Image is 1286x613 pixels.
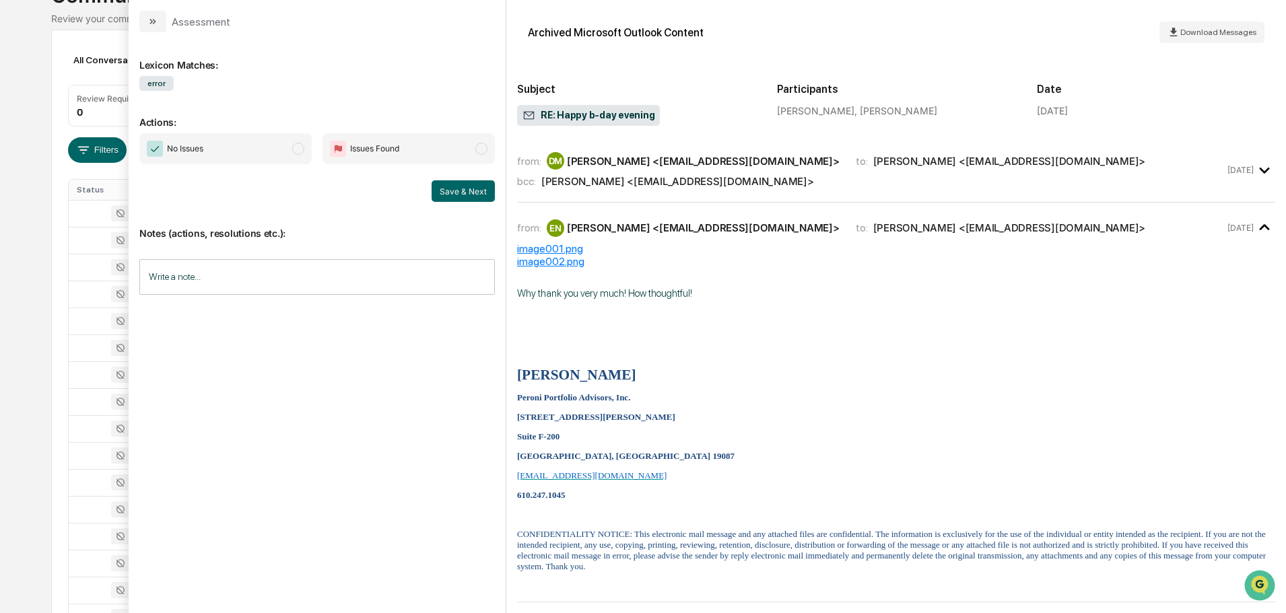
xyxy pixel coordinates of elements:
h2: Participants [777,83,1015,96]
div: [PERSON_NAME] <[EMAIL_ADDRESS][DOMAIN_NAME]> [567,155,840,168]
div: DM [547,152,564,170]
span: • [112,219,116,230]
a: Powered byPylon [95,333,163,344]
div: [PERSON_NAME] <[EMAIL_ADDRESS][DOMAIN_NAME]> [567,221,840,234]
th: Status [69,180,156,200]
div: We're offline, we'll be back soon [61,116,191,127]
div: Review Required [77,94,141,104]
div: image001.png [517,242,1275,255]
div: [PERSON_NAME] <[EMAIL_ADDRESS][DOMAIN_NAME]> [541,175,814,188]
button: Save & Next [432,180,495,202]
a: [EMAIL_ADDRESS][DOMAIN_NAME] [517,470,667,480]
div: All Conversations [68,49,170,71]
div: Review your communication records across channels [51,13,1234,24]
span: to: [856,221,868,234]
span: [GEOGRAPHIC_DATA], [GEOGRAPHIC_DATA] 19087 [517,451,735,461]
div: EN [547,219,564,237]
div: image002.png [517,255,1275,268]
button: See all [209,147,245,163]
span: from: [517,155,541,168]
div: 0 [77,106,83,118]
a: 🔎Data Lookup [8,295,90,320]
div: 🖐️ [13,277,24,287]
span: Pylon [134,334,163,344]
a: 🗄️Attestations [92,270,172,294]
span: Download Messages [1180,28,1256,37]
h2: Subject [517,83,755,96]
div: Lexicon Matches: [139,43,495,71]
span: error [139,76,174,91]
span: [PERSON_NAME] [42,183,109,194]
span: No Issues [167,142,203,155]
span: Suite F-200 [517,431,560,441]
span: [DATE] [119,183,147,194]
div: [DATE] [1037,105,1068,116]
img: Rachel Stanley [13,170,35,192]
img: 1746055101610-c473b297-6a78-478c-a979-82029cc54cd1 [13,103,38,127]
p: How can we help? [13,28,245,50]
img: Flag [330,141,346,157]
span: Attestations [111,275,167,289]
button: Download Messages [1159,22,1264,43]
span: [PERSON_NAME] [517,367,636,383]
div: [PERSON_NAME], [PERSON_NAME] [777,105,1015,116]
div: [PERSON_NAME] <[EMAIL_ADDRESS][DOMAIN_NAME]> [873,155,1146,168]
div: Start new chat [61,103,221,116]
img: 8933085812038_c878075ebb4cc5468115_72.jpg [28,103,53,127]
div: 🔎 [13,302,24,313]
img: Rachel Stanley [13,207,35,228]
div: Past conversations [13,149,90,160]
h2: Date [1037,83,1275,96]
img: Checkmark [147,141,163,157]
span: 610.247.1045 [517,490,566,500]
div: Archived Microsoft Outlook Content [528,26,704,39]
span: Data Lookup [27,301,85,314]
span: Issues Found [350,142,399,155]
span: Why thank you very much! How thoughtful! [517,287,692,299]
div: Assessment [172,15,230,28]
span: [STREET_ADDRESS][PERSON_NAME] [517,412,675,422]
time: Monday, September 29, 2025 at 5:21:10 PM [1227,223,1254,233]
span: Peroni Portfolio Advisors, Inc. [517,392,630,402]
span: [PERSON_NAME] [42,219,109,230]
a: 🖐️Preclearance [8,270,92,294]
span: bcc: [517,175,536,188]
span: CONFIDENTIALITY NOTICE: This electronic mail message and any attached files are confidential. The... [517,529,1266,571]
span: to: [856,155,868,168]
iframe: Open customer support [1243,569,1279,605]
span: from: [517,221,541,234]
button: Start new chat [229,107,245,123]
div: [PERSON_NAME] <[EMAIL_ADDRESS][DOMAIN_NAME]> [873,221,1146,234]
div: 🗄️ [98,277,108,287]
p: Notes (actions, resolutions etc.): [139,211,495,239]
span: • [112,183,116,194]
time: Monday, September 29, 2025 at 5:11:12 PM [1227,165,1254,175]
span: RE: Happy b-day evening [522,109,654,122]
span: [DATE] [119,219,147,230]
button: Filters [68,137,127,163]
span: Preclearance [27,275,87,289]
p: Actions: [139,100,495,128]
